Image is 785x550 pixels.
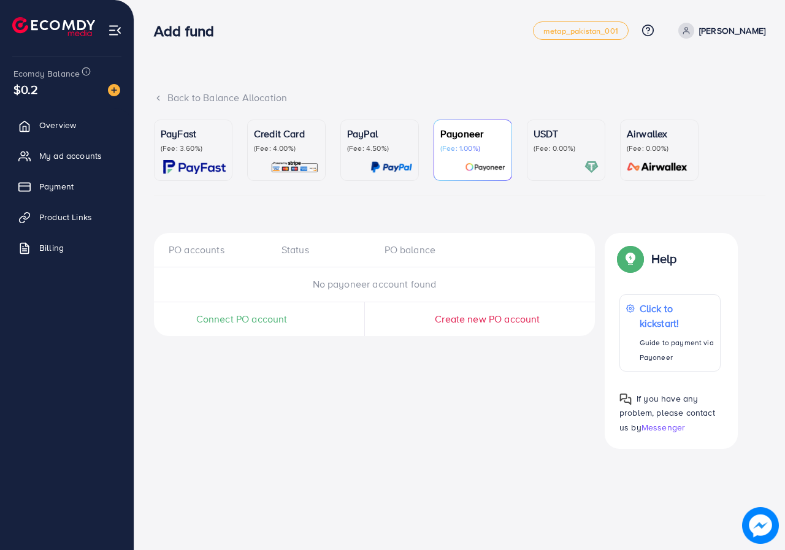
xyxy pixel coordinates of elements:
p: Payoneer [440,126,505,141]
p: (Fee: 1.00%) [440,143,505,153]
span: Payment [39,180,74,193]
p: (Fee: 3.60%) [161,143,226,153]
img: image [742,507,779,544]
span: Create new PO account [435,312,540,326]
p: [PERSON_NAME] [699,23,765,38]
p: Guide to payment via Payoneer [640,335,714,365]
a: Payment [9,174,124,199]
span: Connect PO account [196,312,288,326]
img: image [108,84,120,96]
p: USDT [534,126,599,141]
a: Product Links [9,205,124,229]
p: Help [651,251,677,266]
a: My ad accounts [9,143,124,168]
img: menu [108,23,122,37]
div: PO accounts [169,243,272,257]
span: Ecomdy Balance [13,67,80,80]
div: Back to Balance Allocation [154,91,765,105]
div: PO balance [375,243,478,257]
img: card [163,160,226,174]
span: Billing [39,242,64,254]
p: PayPal [347,126,412,141]
span: My ad accounts [39,150,102,162]
div: Status [272,243,375,257]
img: card [370,160,412,174]
p: (Fee: 0.00%) [534,143,599,153]
a: Billing [9,235,124,260]
p: (Fee: 4.50%) [347,143,412,153]
img: Popup guide [619,393,632,405]
span: Messenger [641,421,685,434]
p: Click to kickstart! [640,301,714,330]
span: If you have any problem, please contact us by [619,392,715,433]
a: [PERSON_NAME] [673,23,765,39]
img: Popup guide [619,248,641,270]
img: card [270,160,319,174]
a: Overview [9,113,124,137]
h3: Add fund [154,22,224,40]
span: No payoneer account found [313,277,437,291]
p: (Fee: 0.00%) [627,143,692,153]
p: PayFast [161,126,226,141]
span: Product Links [39,211,92,223]
span: $0.2 [13,80,39,98]
span: metap_pakistan_001 [543,27,618,35]
span: Overview [39,119,76,131]
p: Credit Card [254,126,319,141]
img: card [465,160,505,174]
a: metap_pakistan_001 [533,21,629,40]
img: card [623,160,692,174]
p: Airwallex [627,126,692,141]
img: card [584,160,599,174]
p: (Fee: 4.00%) [254,143,319,153]
img: logo [12,17,95,36]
